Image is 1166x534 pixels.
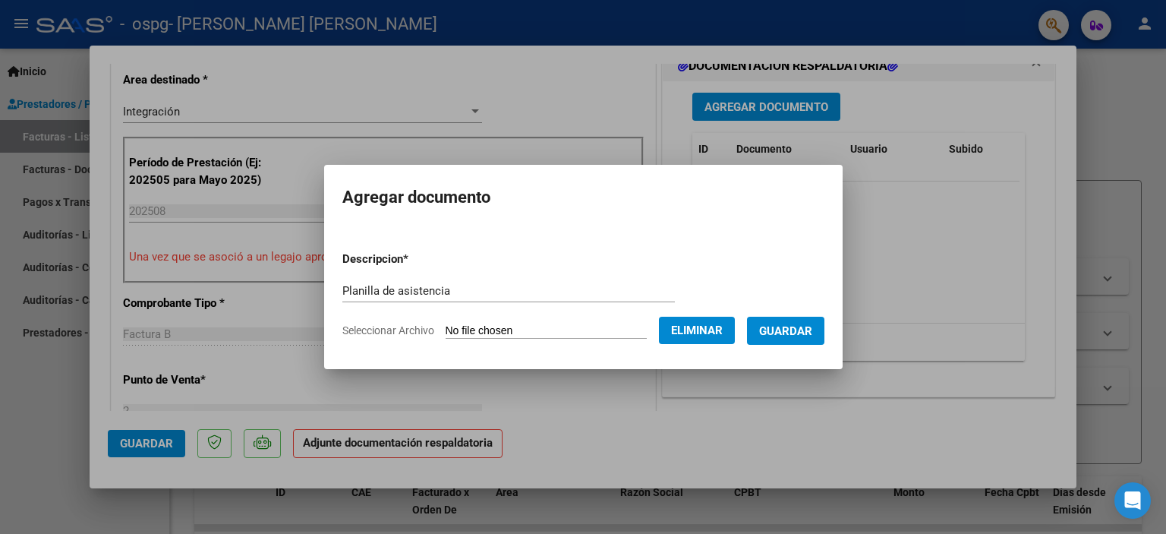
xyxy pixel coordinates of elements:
button: Eliminar [659,317,735,344]
h2: Agregar documento [342,183,824,212]
span: Guardar [759,324,812,338]
span: Seleccionar Archivo [342,324,434,337]
button: Guardar [747,317,824,345]
p: Descripcion [342,251,487,268]
div: Open Intercom Messenger [1114,482,1151,519]
span: Eliminar [671,324,723,337]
